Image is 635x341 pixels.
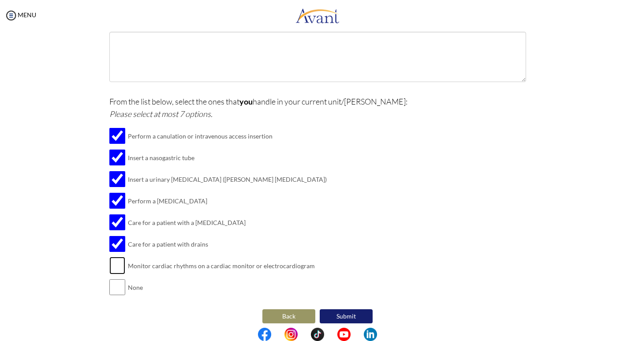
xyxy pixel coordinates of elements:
[239,97,253,106] b: you
[337,328,351,341] img: yt.png
[262,309,315,323] button: Back
[4,11,36,19] a: MENU
[311,328,324,341] img: tt.png
[351,328,364,341] img: blank.png
[364,328,377,341] img: li.png
[128,125,327,147] td: Perform a canulation or intravenous access insertion
[271,328,284,341] img: blank.png
[109,109,213,119] i: Please select at most 7 options.
[128,233,327,255] td: Care for a patient with drains
[258,328,271,341] img: fb.png
[324,328,337,341] img: blank.png
[128,169,327,190] td: Insert a urinary [MEDICAL_DATA] ([PERSON_NAME] [MEDICAL_DATA])
[4,9,18,22] img: icon-menu.png
[295,2,340,29] img: logo.png
[128,277,327,298] td: None
[320,309,373,323] button: Submit
[128,255,327,277] td: Monitor cardiac rhythms on a cardiac monitor or electrocardiogram
[128,147,327,169] td: Insert a nasogastric tube
[128,212,327,233] td: Care for a patient with a [MEDICAL_DATA]
[128,190,327,212] td: Perform a [MEDICAL_DATA]
[298,328,311,341] img: blank.png
[284,328,298,341] img: in.png
[109,95,526,120] p: From the list below, select the ones that handle in your current unit/[PERSON_NAME]:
